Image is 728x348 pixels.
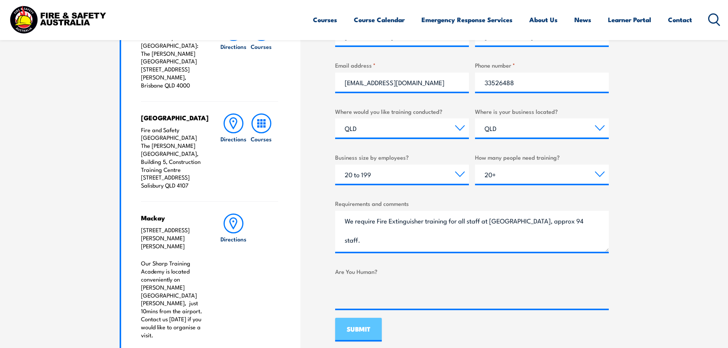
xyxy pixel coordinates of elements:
a: Directions [220,21,247,89]
p: Our Sharp Training Academy is located conveniently on [PERSON_NAME][GEOGRAPHIC_DATA][PERSON_NAME]... [141,259,205,339]
a: Directions [220,214,247,339]
input: SUBMIT [335,318,382,342]
label: Are You Human? [335,267,609,276]
label: Email address [335,61,469,70]
h4: [GEOGRAPHIC_DATA] [141,113,205,122]
a: About Us [529,10,558,30]
iframe: reCAPTCHA [335,279,451,309]
h6: Directions [221,42,246,50]
a: Emergency Response Services [422,10,512,30]
p: Fire & Safety [GEOGRAPHIC_DATA]: The [PERSON_NAME][GEOGRAPHIC_DATA] [STREET_ADDRESS][PERSON_NAME]... [141,34,205,89]
a: Directions [220,113,247,189]
a: News [574,10,591,30]
label: Phone number [475,61,609,70]
p: [STREET_ADDRESS][PERSON_NAME][PERSON_NAME] [141,226,205,250]
a: Course Calendar [354,10,405,30]
label: Where is your business located? [475,107,609,116]
h6: Courses [251,135,272,143]
label: Requirements and comments [335,199,609,208]
a: Courses [313,10,337,30]
p: Fire and Safety [GEOGRAPHIC_DATA] The [PERSON_NAME][GEOGRAPHIC_DATA], Building 5, Construction Tr... [141,126,205,189]
a: Learner Portal [608,10,651,30]
h4: Mackay [141,214,205,222]
a: Contact [668,10,692,30]
label: How many people need training? [475,153,609,162]
h6: Courses [251,42,272,50]
label: Business size by employees? [335,153,469,162]
a: Courses [248,21,275,89]
h6: Directions [221,135,246,143]
label: Where would you like training conducted? [335,107,469,116]
a: Courses [248,113,275,189]
h6: Directions [221,235,246,243]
